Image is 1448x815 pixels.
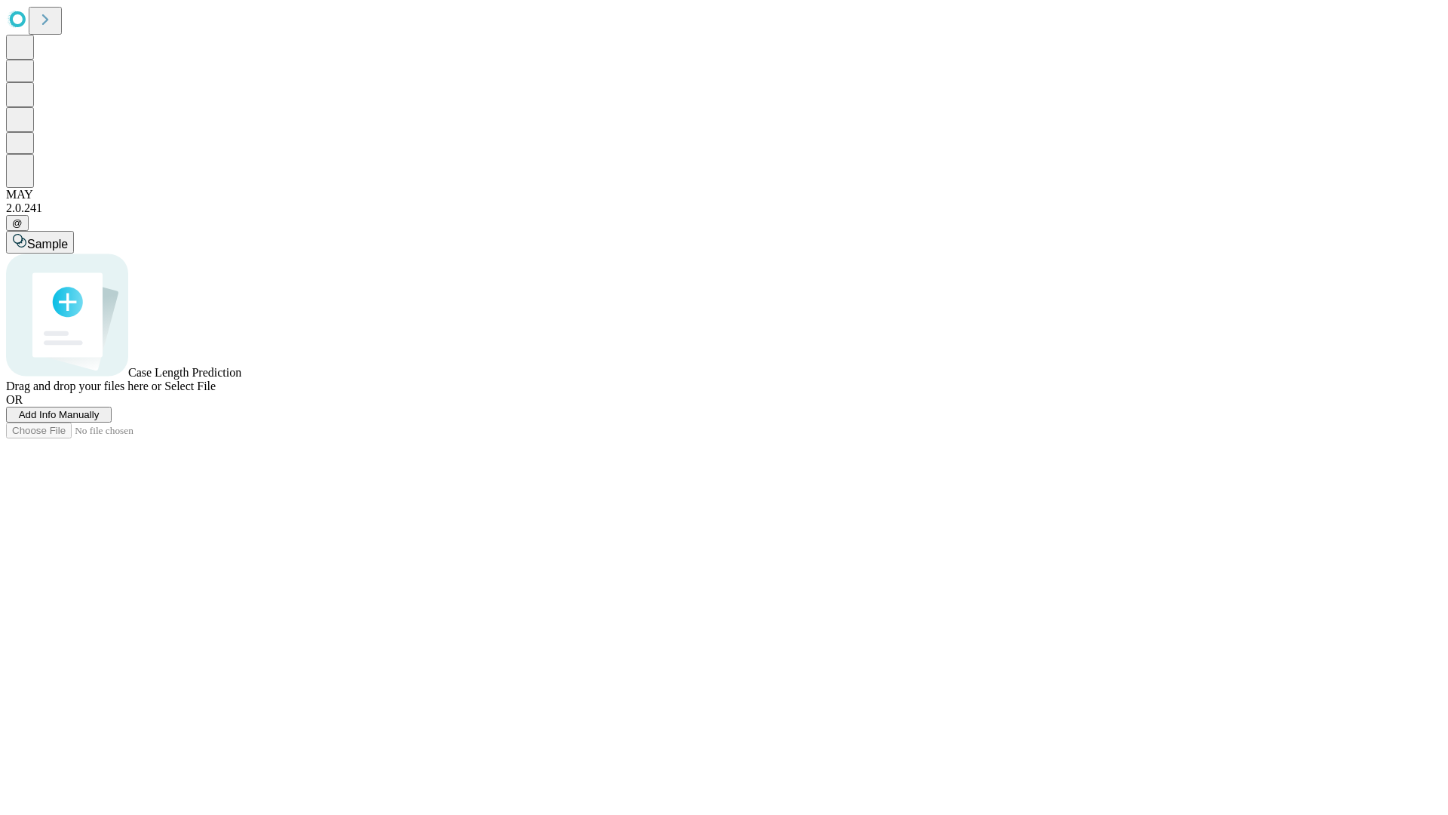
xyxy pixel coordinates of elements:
span: Sample [27,238,68,251]
span: Case Length Prediction [128,366,241,379]
button: Sample [6,231,74,254]
button: Add Info Manually [6,407,112,423]
div: MAY [6,188,1442,201]
span: Select File [164,380,216,392]
span: Drag and drop your files here or [6,380,161,392]
span: @ [12,217,23,229]
button: @ [6,215,29,231]
div: 2.0.241 [6,201,1442,215]
span: Add Info Manually [19,409,100,420]
span: OR [6,393,23,406]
